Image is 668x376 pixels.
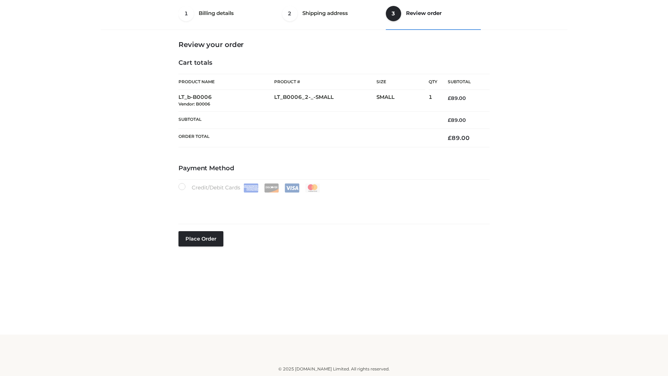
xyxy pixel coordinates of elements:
td: SMALL [376,90,429,112]
iframe: Secure payment input frame [177,191,488,217]
img: Amex [244,183,259,193]
small: Vendor: B0006 [178,101,210,107]
div: © 2025 [DOMAIN_NAME] Limited. All rights reserved. [103,366,565,373]
th: Size [376,74,425,90]
th: Subtotal [437,74,490,90]
bdi: 89.00 [448,95,466,101]
bdi: 89.00 [448,134,470,141]
span: £ [448,117,451,123]
h4: Payment Method [178,165,490,172]
img: Mastercard [305,183,320,193]
img: Discover [264,183,279,193]
td: LT_B0006_2-_-SMALL [274,90,376,112]
label: Credit/Debit Cards [178,183,321,193]
span: £ [448,95,451,101]
td: LT_b-B0006 [178,90,274,112]
bdi: 89.00 [448,117,466,123]
h4: Cart totals [178,59,490,67]
img: Visa [285,183,300,193]
th: Product # [274,74,376,90]
th: Order Total [178,129,437,147]
span: £ [448,134,452,141]
th: Qty [429,74,437,90]
th: Product Name [178,74,274,90]
th: Subtotal [178,111,437,128]
button: Place order [178,231,223,246]
td: 1 [429,90,437,112]
h3: Review your order [178,40,490,49]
